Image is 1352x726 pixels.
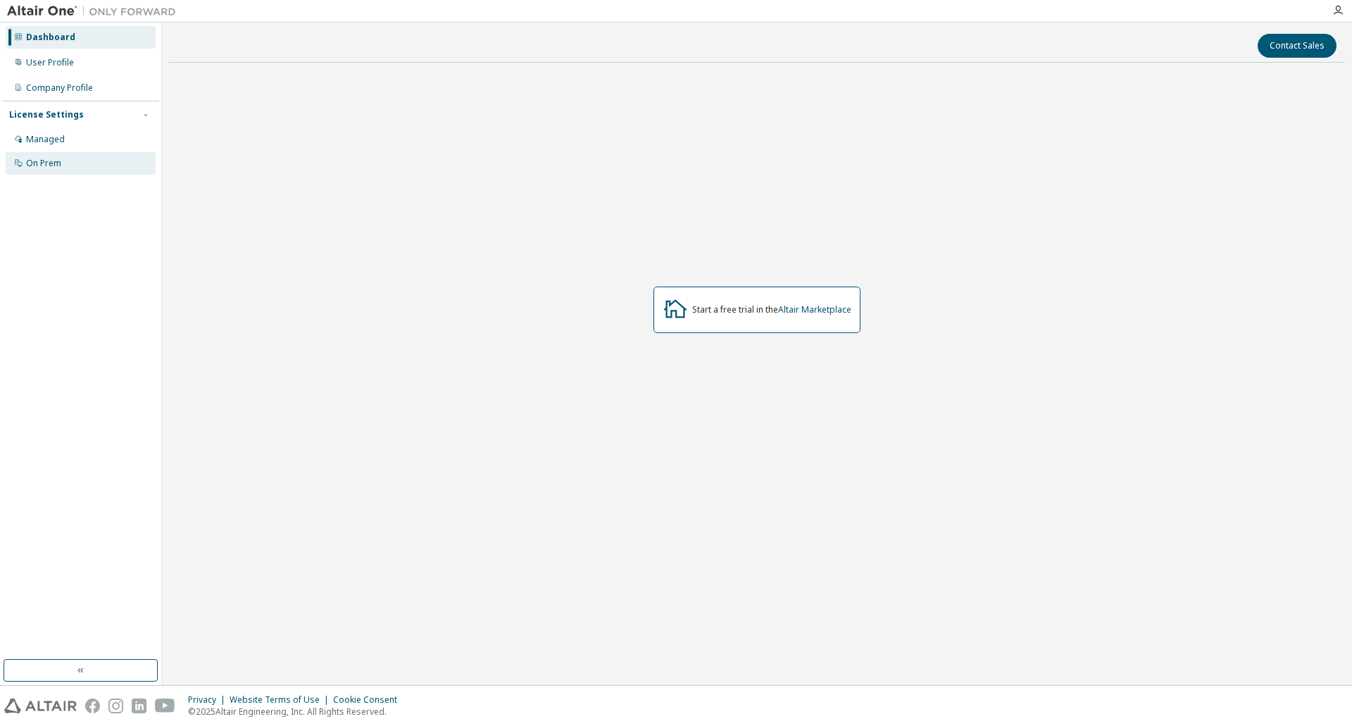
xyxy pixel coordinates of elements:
div: On Prem [26,158,61,169]
div: Start a free trial in the [692,304,851,315]
p: © 2025 Altair Engineering, Inc. All Rights Reserved. [188,706,406,718]
button: Contact Sales [1258,34,1337,58]
div: Privacy [188,694,230,706]
div: License Settings [9,109,84,120]
img: facebook.svg [85,699,100,713]
div: Website Terms of Use [230,694,333,706]
div: Dashboard [26,32,75,43]
div: Managed [26,134,65,145]
img: Altair One [7,4,183,18]
a: Altair Marketplace [778,303,851,315]
img: instagram.svg [108,699,123,713]
div: User Profile [26,57,74,68]
img: linkedin.svg [132,699,146,713]
div: Cookie Consent [333,694,406,706]
img: youtube.svg [155,699,175,713]
img: altair_logo.svg [4,699,77,713]
div: Company Profile [26,82,93,94]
